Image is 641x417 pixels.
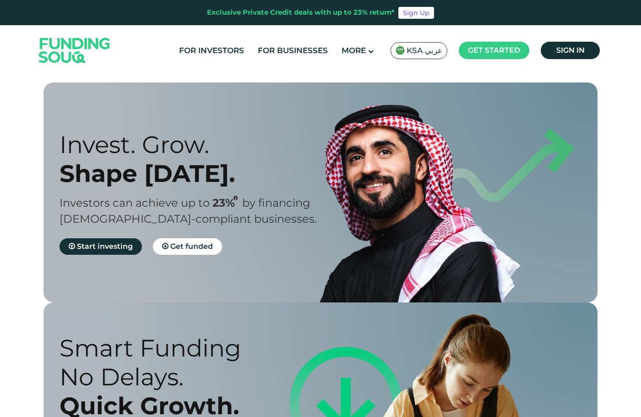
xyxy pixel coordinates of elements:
a: For Businesses [255,43,330,58]
a: Sign in [541,42,600,59]
span: More [342,46,366,55]
div: Exclusive Private Credit deals with up to 23% return* [207,7,395,18]
div: Invest. Grow. [60,130,337,159]
img: SA Flag [396,46,405,55]
span: Sign in [556,46,585,55]
span: KSA عربي [407,45,442,56]
img: Logo [30,27,120,73]
span: Get funded [170,242,213,251]
span: 23% [212,196,242,209]
i: 23% IRR (expected) ~ 15% Net yield (expected) [234,196,238,201]
div: Smart Funding [60,334,337,362]
div: Shape [DATE]. [60,159,337,188]
a: Get funded [153,238,222,255]
span: Get started [468,46,520,55]
div: No Delays. [60,362,337,391]
a: For Investors [177,43,246,58]
a: Sign Up [398,7,434,19]
a: Start investing [60,238,142,255]
span: Investors can achieve up to [60,196,210,209]
span: Start investing [77,242,133,251]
